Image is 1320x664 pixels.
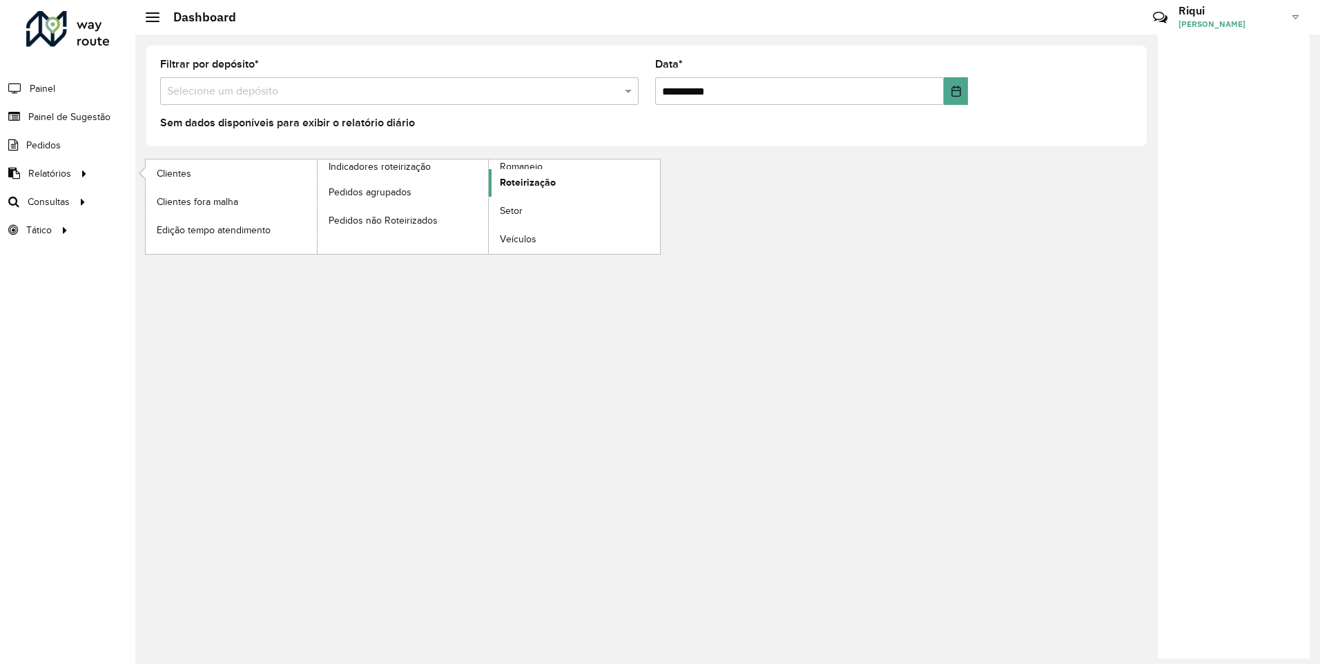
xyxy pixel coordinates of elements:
[500,175,556,190] span: Roteirização
[329,159,431,174] span: Indicadores roteirização
[329,185,411,199] span: Pedidos agrupados
[159,10,236,25] h2: Dashboard
[489,226,660,253] a: Veículos
[1178,18,1282,30] span: [PERSON_NAME]
[28,195,70,209] span: Consultas
[160,115,415,131] label: Sem dados disponíveis para exibir o relatório diário
[655,56,683,72] label: Data
[489,169,660,197] a: Roteirização
[1145,3,1175,32] a: Contato Rápido
[500,204,523,218] span: Setor
[318,206,489,234] a: Pedidos não Roteirizados
[30,81,55,96] span: Painel
[146,188,317,215] a: Clientes fora malha
[160,56,259,72] label: Filtrar por depósito
[157,195,238,209] span: Clientes fora malha
[157,166,191,181] span: Clientes
[28,110,110,124] span: Painel de Sugestão
[329,213,438,228] span: Pedidos não Roteirizados
[157,223,271,237] span: Edição tempo atendimento
[500,159,543,174] span: Romaneio
[146,159,317,187] a: Clientes
[28,166,71,181] span: Relatórios
[318,178,489,206] a: Pedidos agrupados
[26,138,61,153] span: Pedidos
[146,216,317,244] a: Edição tempo atendimento
[500,232,536,246] span: Veículos
[1178,4,1282,17] h3: Riqui
[489,197,660,225] a: Setor
[146,159,489,254] a: Indicadores roteirização
[26,223,52,237] span: Tático
[318,159,661,254] a: Romaneio
[944,77,968,105] button: Choose Date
